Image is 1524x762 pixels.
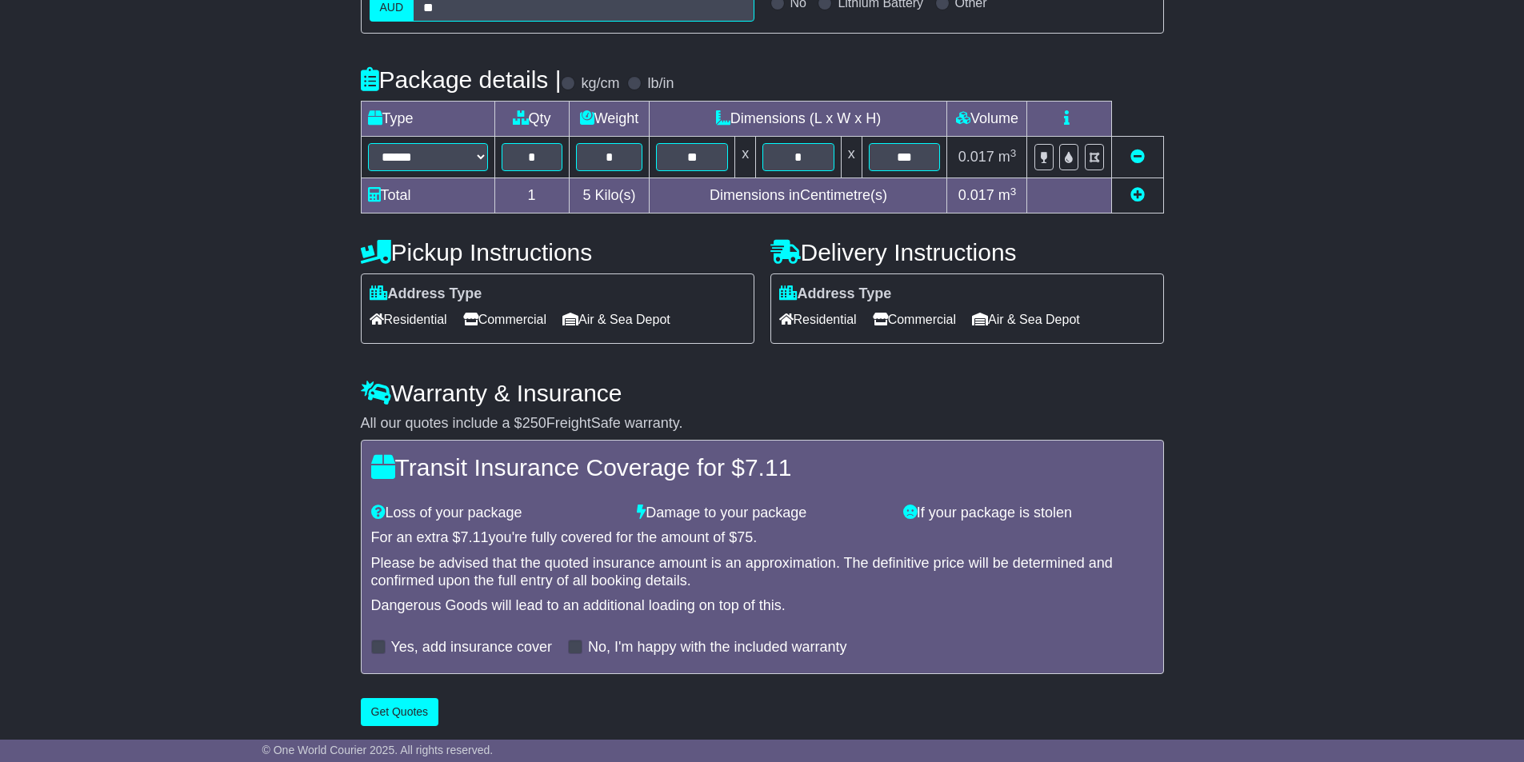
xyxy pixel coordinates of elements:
[361,239,754,265] h4: Pickup Instructions
[361,66,562,93] h4: Package details |
[972,307,1080,332] span: Air & Sea Depot
[361,415,1164,433] div: All our quotes include a $ FreightSafe warranty.
[461,529,489,545] span: 7.11
[494,102,569,137] td: Qty
[494,178,569,213] td: 1
[370,285,482,303] label: Address Type
[647,75,674,93] label: lb/in
[391,639,552,656] label: Yes, add insurance cover
[588,639,847,656] label: No, I'm happy with the included warranty
[629,505,895,522] div: Damage to your package
[1010,186,1017,197] sup: 3
[1130,187,1145,203] a: Add new item
[841,137,862,178] td: x
[895,505,1162,522] div: If your package is stolen
[947,102,1027,137] td: Volume
[370,307,447,332] span: Residential
[371,529,1154,547] div: For an extra $ you're fully covered for the amount of $ .
[582,187,590,203] span: 5
[770,239,1164,265] h4: Delivery Instructions
[737,529,753,545] span: 75
[779,285,892,303] label: Address Type
[998,149,1017,165] span: m
[650,178,947,213] td: Dimensions in Centimetre(s)
[363,505,630,522] div: Loss of your package
[998,187,1017,203] span: m
[958,187,994,203] span: 0.017
[371,555,1154,589] div: Please be advised that the quoted insurance amount is an approximation. The definitive price will...
[745,454,791,481] span: 7.11
[361,178,494,213] td: Total
[562,307,670,332] span: Air & Sea Depot
[371,597,1154,615] div: Dangerous Goods will lead to an additional loading on top of this.
[371,454,1154,481] h4: Transit Insurance Coverage for $
[650,102,947,137] td: Dimensions (L x W x H)
[522,415,546,431] span: 250
[735,137,756,178] td: x
[262,744,494,756] span: © One World Courier 2025. All rights reserved.
[361,102,494,137] td: Type
[873,307,956,332] span: Commercial
[463,307,546,332] span: Commercial
[361,380,1164,406] h4: Warranty & Insurance
[361,698,439,726] button: Get Quotes
[1130,149,1145,165] a: Remove this item
[569,102,650,137] td: Weight
[958,149,994,165] span: 0.017
[779,307,857,332] span: Residential
[569,178,650,213] td: Kilo(s)
[581,75,619,93] label: kg/cm
[1010,147,1017,159] sup: 3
